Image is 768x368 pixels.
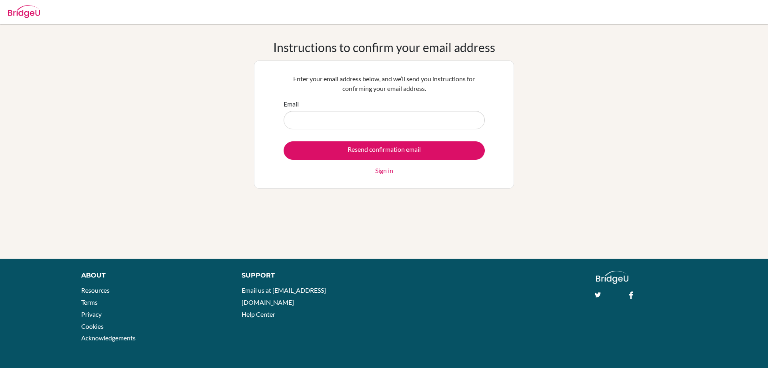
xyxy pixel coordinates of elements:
label: Email [284,99,299,109]
img: Bridge-U [8,5,40,18]
a: Privacy [81,310,102,318]
a: Email us at [EMAIL_ADDRESS][DOMAIN_NAME] [242,286,326,306]
div: Support [242,271,375,280]
div: About [81,271,224,280]
a: Cookies [81,322,104,330]
a: Resources [81,286,110,294]
a: Acknowledgements [81,334,136,342]
img: logo_white@2x-f4f0deed5e89b7ecb1c2cc34c3e3d731f90f0f143d5ea2071677605dd97b5244.png [596,271,628,284]
a: Sign in [375,166,393,175]
p: Enter your email address below, and we’ll send you instructions for confirming your email address. [284,74,485,93]
a: Help Center [242,310,275,318]
a: Terms [81,298,98,306]
h1: Instructions to confirm your email address [273,40,495,54]
input: Resend confirmation email [284,141,485,160]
